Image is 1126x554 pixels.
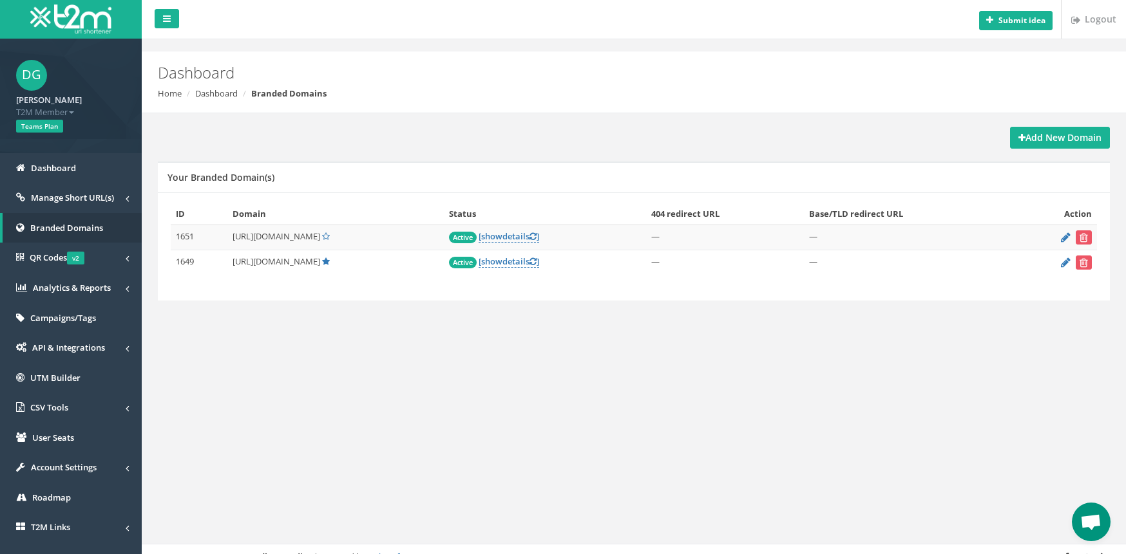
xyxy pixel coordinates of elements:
strong: Add New Domain [1018,131,1102,143]
strong: [PERSON_NAME] [16,94,82,106]
th: ID [171,203,227,225]
a: [showdetails] [479,230,539,243]
button: Submit idea [979,11,1053,30]
a: Default [322,255,330,267]
a: Dashboard [195,88,238,99]
td: — [646,250,804,275]
span: Teams Plan [16,120,63,133]
a: Add New Domain [1010,127,1110,149]
span: API & Integrations [32,342,105,353]
span: Manage Short URL(s) [31,192,114,203]
a: Home [158,88,182,99]
td: — [804,250,1014,275]
h2: Dashboard [158,64,948,81]
td: — [646,225,804,250]
a: Set Default [322,230,330,242]
span: Active [449,232,477,243]
span: UTM Builder [30,372,81,383]
span: v2 [67,252,84,264]
span: DG [16,60,47,91]
span: Roadmap [32,492,71,503]
span: Analytics & Reports [33,282,111,293]
th: Domain [227,203,444,225]
a: [PERSON_NAME] T2M Member [16,91,126,118]
strong: Branded Domains [251,88,327,99]
b: Submit idea [998,15,1045,26]
span: [URL][DOMAIN_NAME] [233,230,320,242]
td: 1651 [171,225,227,250]
span: T2M Member [16,106,126,118]
span: Branded Domains [30,222,103,234]
a: [showdetails] [479,255,539,268]
span: Account Settings [31,461,97,473]
td: — [804,225,1014,250]
span: QR Codes [30,252,84,263]
td: 1649 [171,250,227,275]
h5: Your Branded Domain(s) [167,172,274,182]
span: User Seats [32,432,74,443]
span: T2M Links [31,521,70,533]
span: [URL][DOMAIN_NAME] [233,255,320,267]
th: Action [1014,203,1097,225]
span: Dashboard [31,162,76,174]
span: Active [449,257,477,268]
span: show [481,255,502,267]
div: Open chat [1072,503,1111,541]
span: show [481,230,502,242]
span: Campaigns/Tags [30,312,96,324]
th: Status [444,203,646,225]
img: T2M [30,5,111,33]
th: Base/TLD redirect URL [804,203,1014,225]
span: CSV Tools [30,402,68,413]
th: 404 redirect URL [646,203,804,225]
